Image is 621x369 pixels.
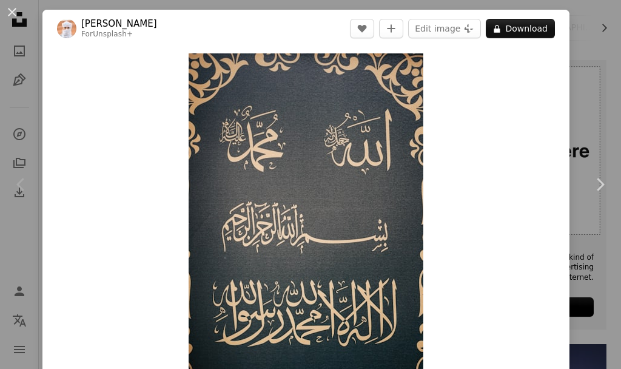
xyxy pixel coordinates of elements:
[408,19,481,38] button: Edit image
[81,30,157,39] div: For
[486,19,555,38] button: Download
[350,19,374,38] button: Like
[81,18,157,30] a: [PERSON_NAME]
[379,19,403,38] button: Add to Collection
[93,30,133,38] a: Unsplash+
[57,19,76,38] img: Go to Ahmed's profile
[579,126,621,243] a: Next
